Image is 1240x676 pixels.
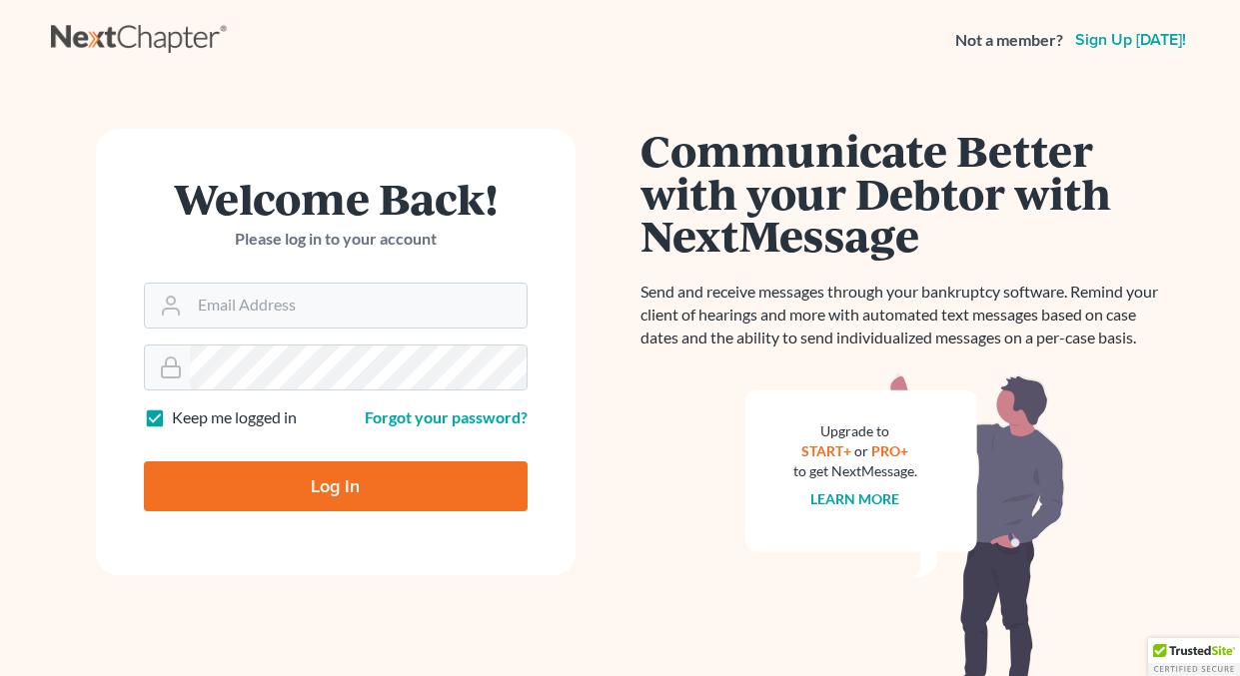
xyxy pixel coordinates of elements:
p: Send and receive messages through your bankruptcy software. Remind your client of hearings and mo... [640,281,1170,349]
label: Keep me logged in [172,406,297,429]
div: TrustedSite Certified [1148,638,1240,676]
a: PRO+ [871,442,908,459]
h1: Welcome Back! [144,177,528,220]
div: Upgrade to [793,421,917,441]
h1: Communicate Better with your Debtor with NextMessage [640,129,1170,257]
input: Log In [144,461,528,511]
div: to get NextMessage. [793,461,917,481]
a: START+ [801,442,851,459]
a: Learn more [810,490,899,507]
input: Email Address [190,284,527,328]
span: or [854,442,868,459]
a: Sign up [DATE]! [1071,32,1190,48]
a: Forgot your password? [365,407,528,426]
p: Please log in to your account [144,228,528,251]
strong: Not a member? [955,29,1063,52]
